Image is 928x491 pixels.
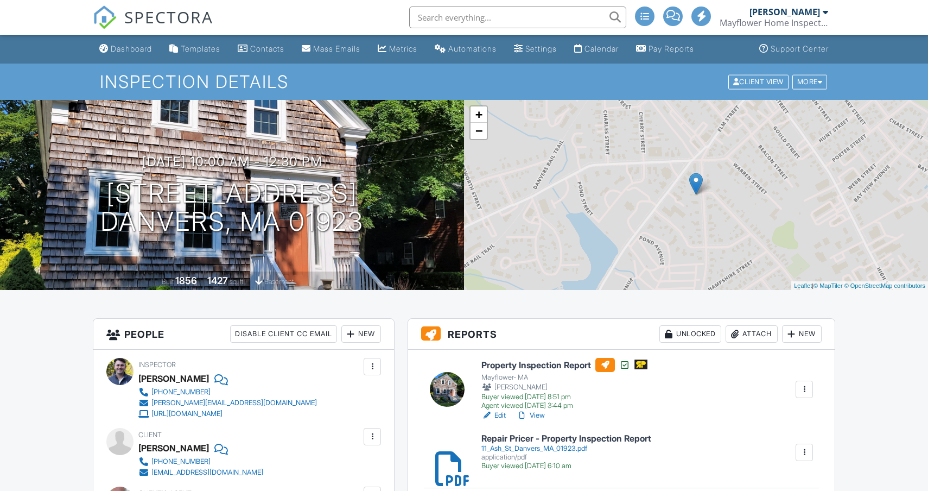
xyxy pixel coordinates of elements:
[138,440,209,456] div: [PERSON_NAME]
[230,278,245,286] span: sq. ft.
[481,358,647,410] a: Property Inspection Report Mayflower- MA [PERSON_NAME] Buyer viewed [DATE] 8:51 pm Agent viewed [...
[782,325,822,343] div: New
[297,39,365,59] a: Mass Emails
[313,44,360,53] div: Mass Emails
[755,39,833,59] a: Support Center
[230,325,337,343] div: Disable Client CC Email
[481,373,647,382] div: Mayflower- MA
[138,408,317,419] a: [URL][DOMAIN_NAME]
[791,281,928,291] div: |
[93,319,394,350] h3: People
[728,74,789,89] div: Client View
[151,457,211,466] div: [PHONE_NUMBER]
[632,39,698,59] a: Pay Reports
[111,44,152,53] div: Dashboard
[792,74,828,89] div: More
[151,410,223,418] div: [URL][DOMAIN_NAME]
[341,325,381,343] div: New
[373,39,422,59] a: Metrics
[93,15,213,37] a: SPECTORA
[481,444,651,453] div: 11_Ash_St_Danvers_MA_01923.pdf
[165,39,225,59] a: Templates
[138,387,317,398] a: [PHONE_NUMBER]
[726,325,778,343] div: Attach
[749,7,820,17] div: [PERSON_NAME]
[95,39,156,59] a: Dashboard
[162,278,174,286] span: Built
[471,106,487,123] a: Zoom in
[430,39,501,59] a: Automations (Advanced)
[813,282,843,289] a: © MapTiler
[100,179,364,237] h1: [STREET_ADDRESS] Danvers, MA 01923
[481,453,651,462] div: application/pdf
[481,401,647,410] div: Agent viewed [DATE] 3:44 pm
[720,17,828,28] div: Mayflower Home Inspection
[510,39,561,59] a: Settings
[471,123,487,139] a: Zoom out
[389,44,417,53] div: Metrics
[570,39,623,59] a: Calendar
[181,44,220,53] div: Templates
[481,358,647,372] h6: Property Inspection Report
[517,410,545,421] a: View
[525,44,557,53] div: Settings
[138,398,317,408] a: [PERSON_NAME][EMAIL_ADDRESS][DOMAIN_NAME]
[408,319,835,350] h3: Reports
[250,44,284,53] div: Contacts
[151,399,317,407] div: [PERSON_NAME][EMAIL_ADDRESS][DOMAIN_NAME]
[659,325,721,343] div: Unlocked
[264,278,294,286] span: basement
[794,282,812,289] a: Leaflet
[138,456,263,467] a: [PHONE_NUMBER]
[481,410,506,421] a: Edit
[207,275,228,286] div: 1427
[138,361,176,369] span: Inspector
[138,431,162,439] span: Client
[138,370,209,387] div: [PERSON_NAME]
[151,388,211,396] div: [PHONE_NUMBER]
[771,44,829,53] div: Support Center
[649,44,694,53] div: Pay Reports
[844,282,925,289] a: © OpenStreetMap contributors
[481,393,647,401] div: Buyer viewed [DATE] 8:51 pm
[727,77,791,85] a: Client View
[481,434,651,470] a: Repair Pricer - Property Inspection Report 11_Ash_St_Danvers_MA_01923.pdf application/pdf Buyer v...
[481,434,651,444] h6: Repair Pricer - Property Inspection Report
[142,154,322,169] h3: [DATE] 10:00 am - 12:30 pm
[93,5,117,29] img: The Best Home Inspection Software - Spectora
[481,462,651,470] div: Buyer viewed [DATE] 6:10 am
[481,382,647,393] div: [PERSON_NAME]
[448,44,497,53] div: Automations
[233,39,289,59] a: Contacts
[151,468,263,477] div: [EMAIL_ADDRESS][DOMAIN_NAME]
[138,467,263,478] a: [EMAIL_ADDRESS][DOMAIN_NAME]
[100,72,828,91] h1: Inspection Details
[409,7,626,28] input: Search everything...
[634,360,647,369] img: repair_pricer-6b1b510e493b3bf8003b399ba5179decfc91b93f92fee7f4585c97f7533b8af0.png
[584,44,619,53] div: Calendar
[175,275,197,286] div: 1856
[124,5,213,28] span: SPECTORA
